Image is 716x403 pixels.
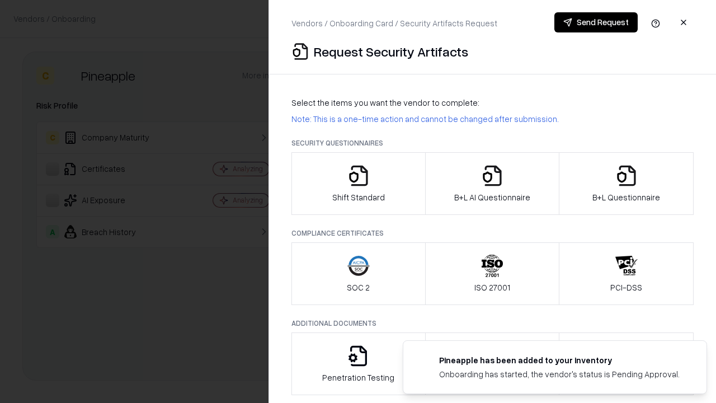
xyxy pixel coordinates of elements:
button: B+L AI Questionnaire [425,152,560,215]
p: Additional Documents [291,318,694,328]
p: B+L AI Questionnaire [454,191,530,203]
button: Data Processing Agreement [559,332,694,395]
button: SOC 2 [291,242,426,305]
button: B+L Questionnaire [559,152,694,215]
p: Compliance Certificates [291,228,694,238]
div: Onboarding has started, the vendor's status is Pending Approval. [439,368,680,380]
p: B+L Questionnaire [592,191,660,203]
button: Shift Standard [291,152,426,215]
p: PCI-DSS [610,282,642,293]
p: ISO 27001 [474,282,510,293]
button: Privacy Policy [425,332,560,395]
p: Vendors / Onboarding Card / Security Artifacts Request [291,17,497,29]
p: Request Security Artifacts [314,43,468,60]
p: Shift Standard [332,191,385,203]
p: Select the items you want the vendor to complete: [291,97,694,109]
img: pineappleenergy.com [417,354,430,368]
button: PCI-DSS [559,242,694,305]
div: Pineapple has been added to your inventory [439,354,680,366]
button: Send Request [554,12,638,32]
button: Penetration Testing [291,332,426,395]
p: SOC 2 [347,282,370,293]
p: Security Questionnaires [291,138,694,148]
p: Penetration Testing [322,372,394,383]
p: Note: This is a one-time action and cannot be changed after submission. [291,113,694,125]
button: ISO 27001 [425,242,560,305]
